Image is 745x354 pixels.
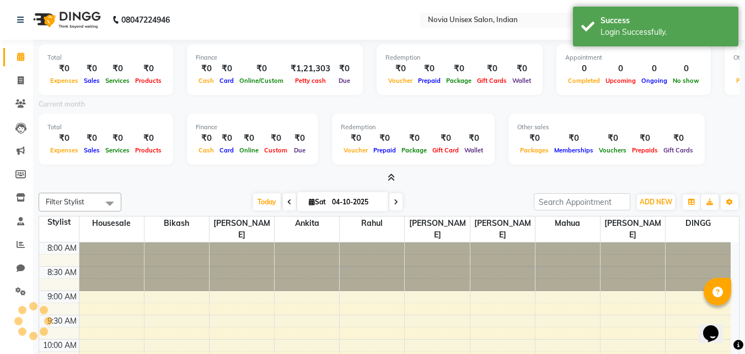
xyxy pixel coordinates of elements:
[306,198,329,206] span: Sat
[291,146,308,154] span: Due
[335,62,354,75] div: ₹0
[292,77,329,84] span: Petty cash
[565,62,603,75] div: 0
[81,146,103,154] span: Sales
[210,216,274,242] span: [PERSON_NAME]
[237,62,286,75] div: ₹0
[46,197,84,206] span: Filter Stylist
[132,132,164,145] div: ₹0
[399,132,430,145] div: ₹0
[510,62,534,75] div: ₹0
[237,146,261,154] span: Online
[603,62,639,75] div: 0
[103,146,132,154] span: Services
[551,132,596,145] div: ₹0
[341,123,486,132] div: Redemption
[601,15,730,27] div: Success
[261,146,290,154] span: Custom
[47,146,81,154] span: Expenses
[103,62,132,75] div: ₹0
[399,146,430,154] span: Package
[103,132,132,145] div: ₹0
[47,62,81,75] div: ₹0
[45,242,79,254] div: 8:00 AM
[629,146,661,154] span: Prepaids
[144,216,209,230] span: Bikash
[341,132,371,145] div: ₹0
[430,146,462,154] span: Gift Card
[385,62,415,75] div: ₹0
[637,194,675,210] button: ADD NEW
[666,216,731,230] span: DINGG
[565,77,603,84] span: Completed
[132,77,164,84] span: Products
[132,62,164,75] div: ₹0
[639,62,670,75] div: 0
[551,146,596,154] span: Memberships
[474,77,510,84] span: Gift Cards
[340,216,404,230] span: Rahul
[196,132,217,145] div: ₹0
[341,146,371,154] span: Voucher
[132,146,164,154] span: Products
[81,77,103,84] span: Sales
[103,77,132,84] span: Services
[430,132,462,145] div: ₹0
[45,291,79,303] div: 9:00 AM
[196,123,309,132] div: Finance
[28,4,104,35] img: logo
[443,62,474,75] div: ₹0
[81,132,103,145] div: ₹0
[670,77,702,84] span: No show
[670,62,702,75] div: 0
[196,146,217,154] span: Cash
[286,62,335,75] div: ₹1,21,303
[510,77,534,84] span: Wallet
[534,193,630,210] input: Search Appointment
[217,77,237,84] span: Card
[196,77,217,84] span: Cash
[47,53,164,62] div: Total
[196,62,217,75] div: ₹0
[639,77,670,84] span: Ongoing
[121,4,170,35] b: 08047224946
[405,216,469,242] span: [PERSON_NAME]
[601,27,730,38] div: Login Successfully.
[47,123,164,132] div: Total
[217,132,237,145] div: ₹0
[415,62,443,75] div: ₹0
[217,62,237,75] div: ₹0
[415,77,443,84] span: Prepaid
[535,216,600,230] span: mahua
[329,194,384,210] input: 2025-10-04
[81,62,103,75] div: ₹0
[565,53,702,62] div: Appointment
[275,216,339,230] span: Ankita
[79,216,144,230] span: housesale
[385,77,415,84] span: Voucher
[290,132,309,145] div: ₹0
[237,132,261,145] div: ₹0
[596,146,629,154] span: Vouchers
[47,132,81,145] div: ₹0
[371,146,399,154] span: Prepaid
[462,146,486,154] span: Wallet
[443,77,474,84] span: Package
[41,340,79,351] div: 10:00 AM
[596,132,629,145] div: ₹0
[640,198,672,206] span: ADD NEW
[196,53,354,62] div: Finance
[603,77,639,84] span: Upcoming
[661,132,696,145] div: ₹0
[253,193,281,210] span: Today
[371,132,399,145] div: ₹0
[47,77,81,84] span: Expenses
[217,146,237,154] span: Card
[699,310,734,343] iframe: chat widget
[336,77,353,84] span: Due
[517,123,696,132] div: Other sales
[474,62,510,75] div: ₹0
[237,77,286,84] span: Online/Custom
[517,132,551,145] div: ₹0
[661,146,696,154] span: Gift Cards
